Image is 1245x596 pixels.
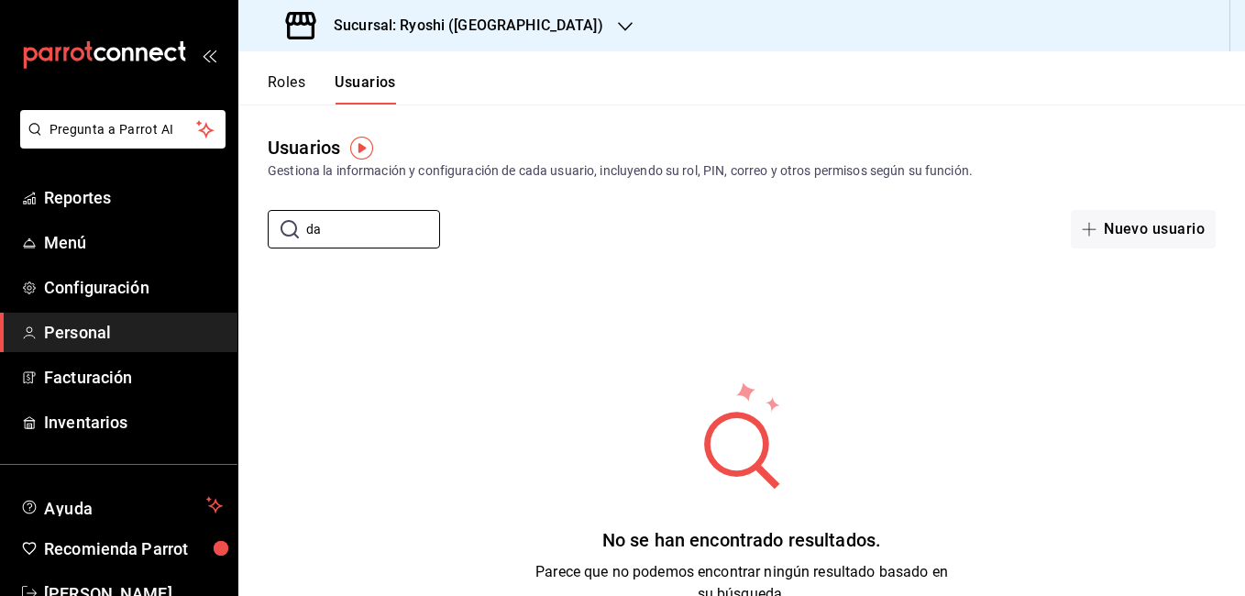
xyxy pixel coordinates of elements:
[44,494,199,516] span: Ayuda
[13,133,226,152] a: Pregunta a Parrot AI
[50,120,197,139] span: Pregunta a Parrot AI
[535,526,948,554] div: No se han encontrado resultados.
[44,365,223,390] span: Facturación
[44,230,223,255] span: Menú
[44,410,223,435] span: Inventarios
[44,185,223,210] span: Reportes
[268,161,1216,181] div: Gestiona la información y configuración de cada usuario, incluyendo su rol, PIN, correo y otros p...
[268,73,305,105] button: Roles
[44,320,223,345] span: Personal
[319,15,603,37] h3: Sucursal: Ryoshi ([GEOGRAPHIC_DATA])
[350,137,373,160] img: Tooltip marker
[44,275,223,300] span: Configuración
[1071,210,1216,248] button: Nuevo usuario
[202,48,216,62] button: open_drawer_menu
[268,134,340,161] div: Usuarios
[268,73,396,105] div: navigation tabs
[20,110,226,149] button: Pregunta a Parrot AI
[306,211,440,248] input: Buscar usuario
[335,73,396,105] button: Usuarios
[44,536,223,561] span: Recomienda Parrot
